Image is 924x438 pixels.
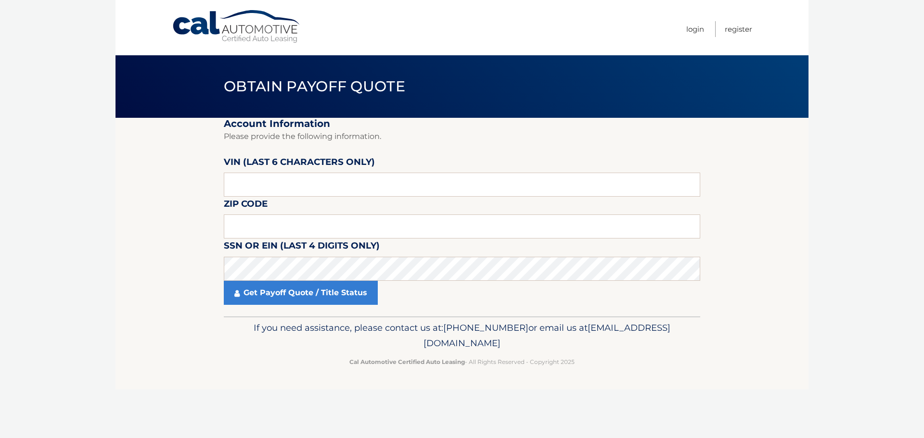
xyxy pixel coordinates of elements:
strong: Cal Automotive Certified Auto Leasing [349,358,465,365]
a: Login [686,21,704,37]
a: Cal Automotive [172,10,302,44]
span: [PHONE_NUMBER] [443,322,528,333]
a: Get Payoff Quote / Title Status [224,281,378,305]
p: - All Rights Reserved - Copyright 2025 [230,357,694,367]
h2: Account Information [224,118,700,130]
label: VIN (last 6 characters only) [224,155,375,173]
span: Obtain Payoff Quote [224,77,405,95]
a: Register [725,21,752,37]
label: Zip Code [224,197,268,214]
label: SSN or EIN (last 4 digits only) [224,238,380,256]
p: Please provide the following information. [224,130,700,143]
p: If you need assistance, please contact us at: or email us at [230,320,694,351]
